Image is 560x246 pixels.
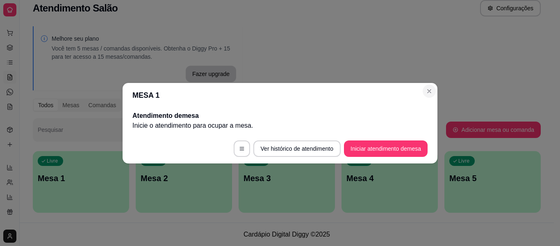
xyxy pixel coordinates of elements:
h2: Atendimento de mesa [132,111,428,121]
p: Inicie o atendimento para ocupar a mesa . [132,121,428,131]
button: Ver histórico de atendimento [253,140,341,157]
header: MESA 1 [123,83,437,108]
button: Iniciar atendimento demesa [344,140,428,157]
button: Close [423,85,436,98]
